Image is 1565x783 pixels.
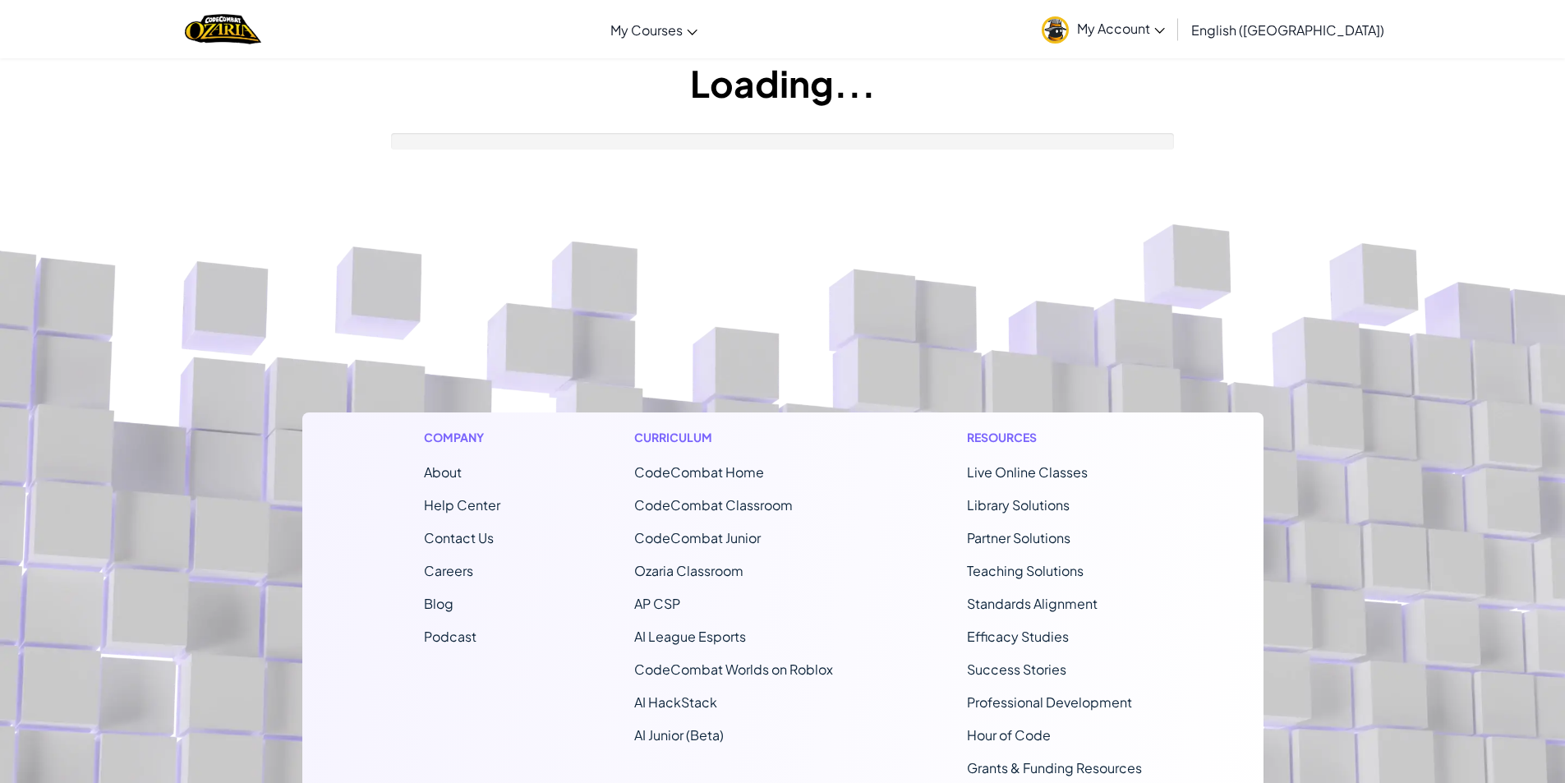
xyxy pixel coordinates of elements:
[634,562,743,579] a: Ozaria Classroom
[424,429,500,446] h1: Company
[424,628,476,645] a: Podcast
[634,693,717,711] a: AI HackStack
[424,529,494,546] span: Contact Us
[967,693,1132,711] a: Professional Development
[634,496,793,514] a: CodeCombat Classroom
[634,595,680,612] a: AP CSP
[424,496,500,514] a: Help Center
[634,661,833,678] a: CodeCombat Worlds on Roblox
[602,7,706,52] a: My Courses
[967,463,1088,481] a: Live Online Classes
[967,595,1098,612] a: Standards Alignment
[185,12,261,46] a: Ozaria by CodeCombat logo
[967,496,1070,514] a: Library Solutions
[634,463,764,481] span: CodeCombat Home
[967,726,1051,744] a: Hour of Code
[1042,16,1069,44] img: avatar
[967,759,1142,776] a: Grants & Funding Resources
[424,562,473,579] a: Careers
[1077,20,1165,37] span: My Account
[634,429,833,446] h1: Curriculum
[634,726,724,744] a: AI Junior (Beta)
[424,595,453,612] a: Blog
[424,463,462,481] a: About
[610,21,683,39] span: My Courses
[1191,21,1384,39] span: English ([GEOGRAPHIC_DATA])
[634,529,761,546] a: CodeCombat Junior
[185,12,261,46] img: Home
[967,628,1069,645] a: Efficacy Studies
[967,529,1070,546] a: Partner Solutions
[967,562,1084,579] a: Teaching Solutions
[967,661,1066,678] a: Success Stories
[967,429,1142,446] h1: Resources
[634,628,746,645] a: AI League Esports
[1033,3,1173,55] a: My Account
[1183,7,1392,52] a: English ([GEOGRAPHIC_DATA])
